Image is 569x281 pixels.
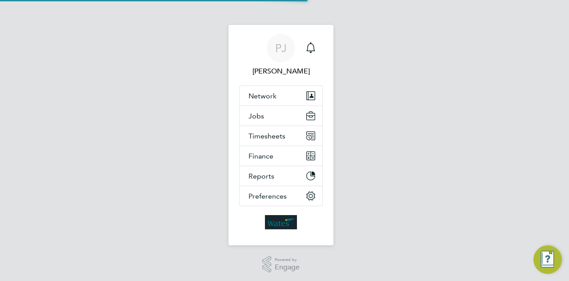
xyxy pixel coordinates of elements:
button: Engage Resource Center [533,245,562,274]
span: Preferences [248,192,287,200]
a: PJ[PERSON_NAME] [239,34,323,77]
img: wates-logo-retina.png [265,215,297,229]
button: Jobs [240,106,322,126]
button: Preferences [240,186,322,206]
span: Jobs [248,112,264,120]
span: Finance [248,152,273,160]
span: PJ [275,42,287,54]
button: Timesheets [240,126,322,146]
span: Paul Jones [239,66,323,77]
button: Network [240,86,322,106]
span: Powered by [275,256,300,264]
span: Network [248,92,276,100]
a: Go to home page [239,215,323,229]
span: Timesheets [248,132,285,140]
nav: Main navigation [228,25,333,245]
span: Engage [275,264,300,271]
button: Finance [240,146,322,166]
button: Reports [240,166,322,186]
span: Reports [248,172,274,180]
a: Powered byEngage [262,256,300,273]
